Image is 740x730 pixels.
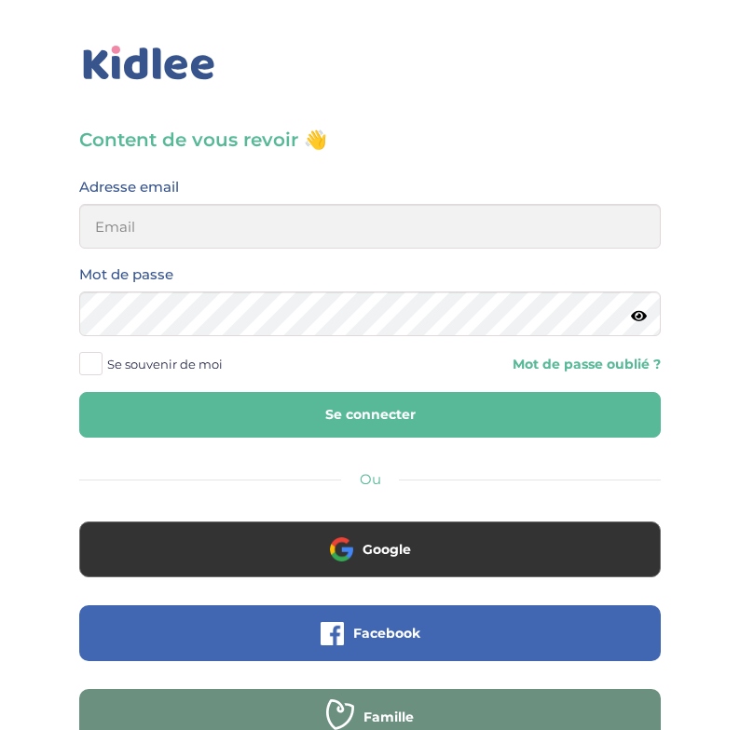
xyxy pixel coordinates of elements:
img: logo_kidlee_bleu [79,42,219,85]
a: Facebook [79,637,661,655]
span: Google [363,540,411,559]
span: Facebook [353,624,420,642]
a: Google [79,553,661,571]
span: Se souvenir de moi [107,352,223,376]
img: google.png [330,537,353,561]
label: Adresse email [79,175,179,199]
button: Google [79,521,661,577]
label: Mot de passe [79,263,173,287]
input: Email [79,204,661,249]
span: Famille [363,708,414,726]
button: Se connecter [79,392,661,438]
h3: Content de vous revoir 👋 [79,127,661,153]
img: facebook.png [321,622,344,645]
button: Facebook [79,605,661,661]
span: Ou [360,470,381,488]
a: Mot de passe oublié ? [513,356,661,373]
